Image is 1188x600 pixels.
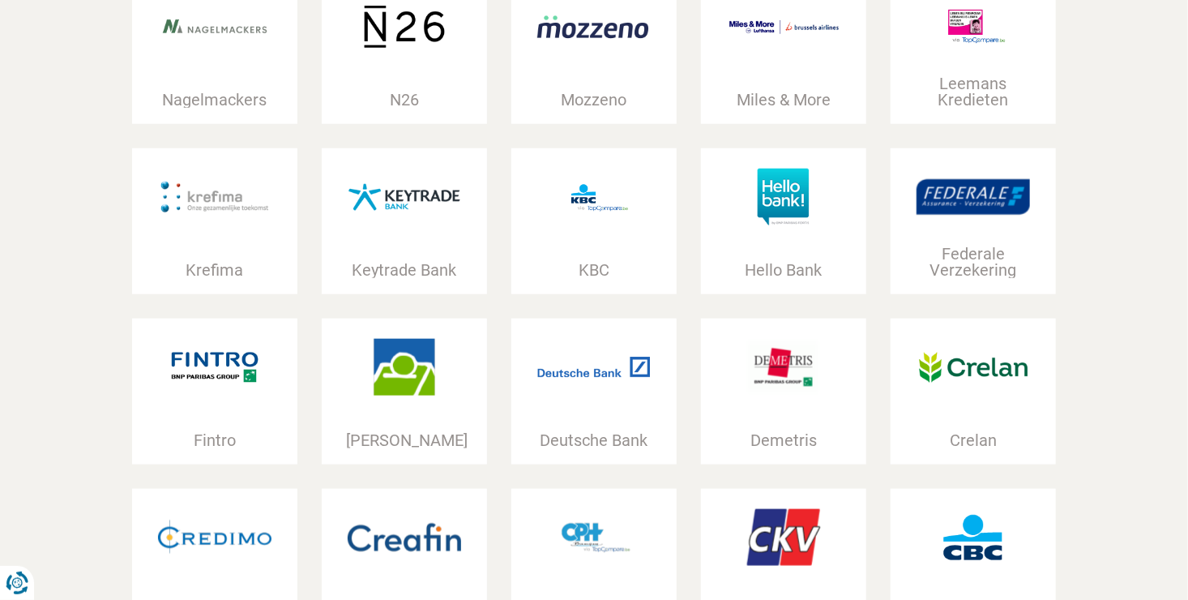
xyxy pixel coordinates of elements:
div: Krefima [132,262,297,278]
div: N26 [322,92,487,108]
img: Eigen Heerd [348,339,461,396]
a: KBC KBC [511,148,677,246]
a: Credimo Credimo [132,489,297,586]
a: Crelan Crelan [891,319,1056,416]
img: Keytrade Bank [348,169,461,225]
div: Demetris [701,432,866,448]
a: Keytrade Bank Keytrade Bank [322,148,487,246]
img: Fintro [158,339,271,396]
img: Deutsche Bank [537,339,651,396]
div: Leemans Kredieten [891,75,1056,108]
a: Federale Verzekering Federale Verzekering [891,148,1056,246]
img: Krefima [158,169,271,225]
a: Eigen Heerd [PERSON_NAME] [322,319,487,416]
div: Mozzeno [511,92,677,108]
img: Demetris [727,339,840,396]
a: CKV CKV [701,489,866,586]
img: Mozzeno [537,15,651,40]
a: Hello Bank Hello Bank [701,148,866,246]
div: Federale Verzekering [891,246,1056,278]
div: Crelan [891,432,1056,448]
a: CPH Banque CPH Banque [511,489,677,586]
a: Fintro Fintro [132,319,297,416]
img: Federale Verzekering [917,169,1030,225]
div: Nagelmackers [132,92,297,108]
div: Fintro [132,432,297,448]
div: Deutsche Bank [511,432,677,448]
img: Credimo [158,509,271,566]
img: CPH Banque [537,502,651,573]
a: Creafin Creafin [322,489,487,586]
a: Demetris Demetris [701,319,866,416]
div: Miles & More [701,92,866,108]
a: CBC CBC [891,489,1056,586]
img: Hello Bank [727,169,840,225]
img: CBC [917,509,1030,566]
div: [PERSON_NAME] [322,432,487,448]
div: Keytrade Bank [322,262,487,278]
div: KBC [511,262,677,278]
img: KBC [537,160,651,234]
a: Krefima Krefima [132,148,297,246]
img: CKV [727,509,840,566]
img: Crelan [917,339,1030,396]
img: Creafin [348,509,461,566]
a: Deutsche Bank Deutsche Bank [511,319,677,416]
div: Hello Bank [701,262,866,278]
